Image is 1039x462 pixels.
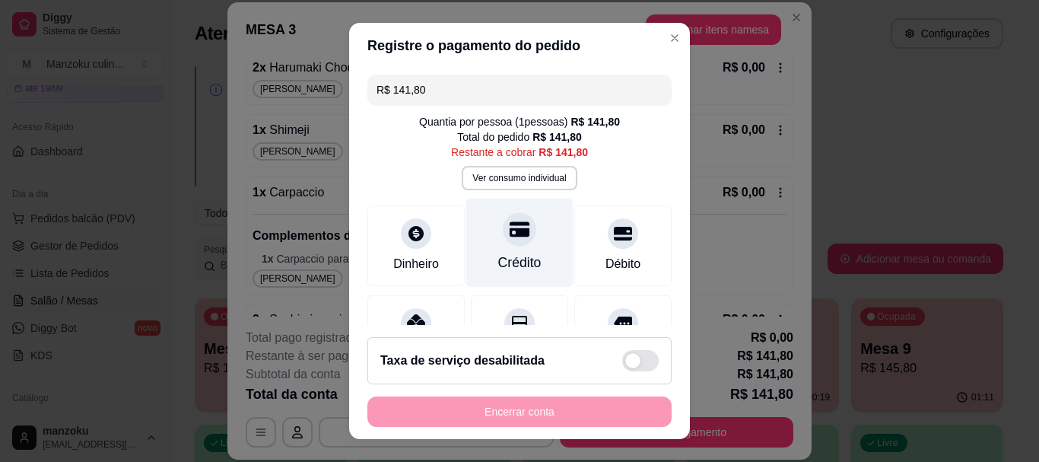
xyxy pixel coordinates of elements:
[377,75,662,105] input: Ex.: hambúrguer de cordeiro
[380,352,545,370] h2: Taxa de serviço desabilitada
[539,145,588,160] div: R$ 141,80
[393,255,439,273] div: Dinheiro
[419,114,620,129] div: Quantia por pessoa ( 1 pessoas)
[605,255,640,273] div: Débito
[498,253,542,273] div: Crédito
[662,26,687,50] button: Close
[462,166,577,190] button: Ver consumo individual
[532,129,582,145] div: R$ 141,80
[570,114,620,129] div: R$ 141,80
[451,145,588,160] div: Restante a cobrar
[349,23,690,69] header: Registre o pagamento do pedido
[457,129,582,145] div: Total do pedido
